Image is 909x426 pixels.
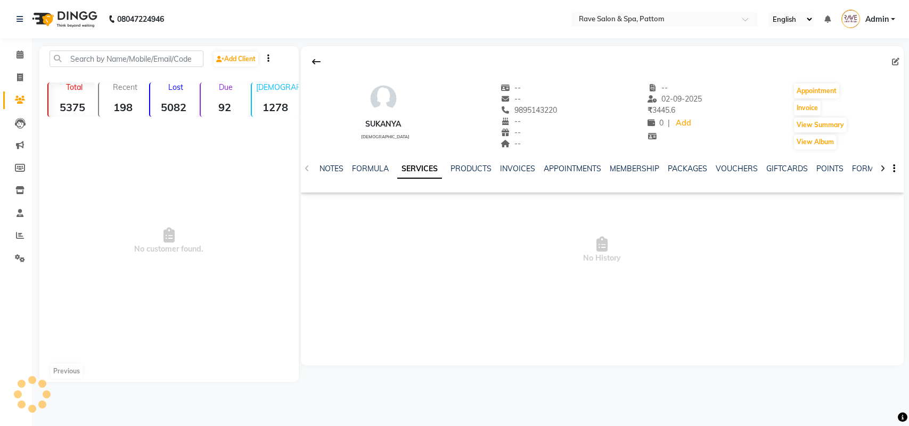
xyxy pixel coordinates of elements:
a: Add Client [214,52,258,66]
strong: 5375 [48,101,96,114]
p: Lost [154,82,198,92]
a: APPOINTMENTS [544,164,601,173]
a: PACKAGES [668,164,707,173]
span: -- [648,83,668,93]
p: Due [203,82,248,92]
a: PRODUCTS [451,164,492,173]
button: Appointment [794,83,839,98]
span: -- [501,83,521,93]
strong: 5082 [150,101,198,114]
span: -- [501,94,521,104]
span: 02-09-2025 [648,94,702,104]
a: INVOICES [500,164,535,173]
span: -- [501,139,521,148]
p: Total [53,82,96,92]
a: FORMS [852,164,879,173]
input: Search by Name/Mobile/Email/Code [50,51,203,67]
button: Invoice [794,101,821,115]
span: [DEMOGRAPHIC_DATA] [361,134,410,139]
img: Admin [841,10,860,28]
img: logo [27,4,100,34]
div: Back to Client [305,52,327,72]
span: 9895143220 [501,105,557,115]
span: -- [501,116,521,126]
a: FORMULA [352,164,389,173]
p: Recent [103,82,146,92]
img: avatar [367,82,399,114]
p: [DEMOGRAPHIC_DATA] [256,82,299,92]
a: MEMBERSHIP [610,164,659,173]
a: SERVICES [397,160,442,179]
a: POINTS [816,164,844,173]
strong: 92 [201,101,248,114]
span: Admin [865,14,889,25]
div: Sukanya [357,119,410,130]
b: 08047224946 [117,4,164,34]
span: -- [501,128,521,137]
a: NOTES [320,164,343,173]
button: View Summary [794,118,847,132]
span: No customer found. [39,121,299,361]
span: No History [301,197,904,303]
span: 0 [648,118,664,128]
span: 3445.6 [648,105,675,115]
a: GIFTCARDS [766,164,808,173]
a: Add [674,116,693,131]
button: View Album [794,135,837,149]
span: | [668,118,670,129]
a: VOUCHERS [716,164,758,173]
strong: 1278 [252,101,299,114]
strong: 198 [99,101,146,114]
span: ₹ [648,105,652,115]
